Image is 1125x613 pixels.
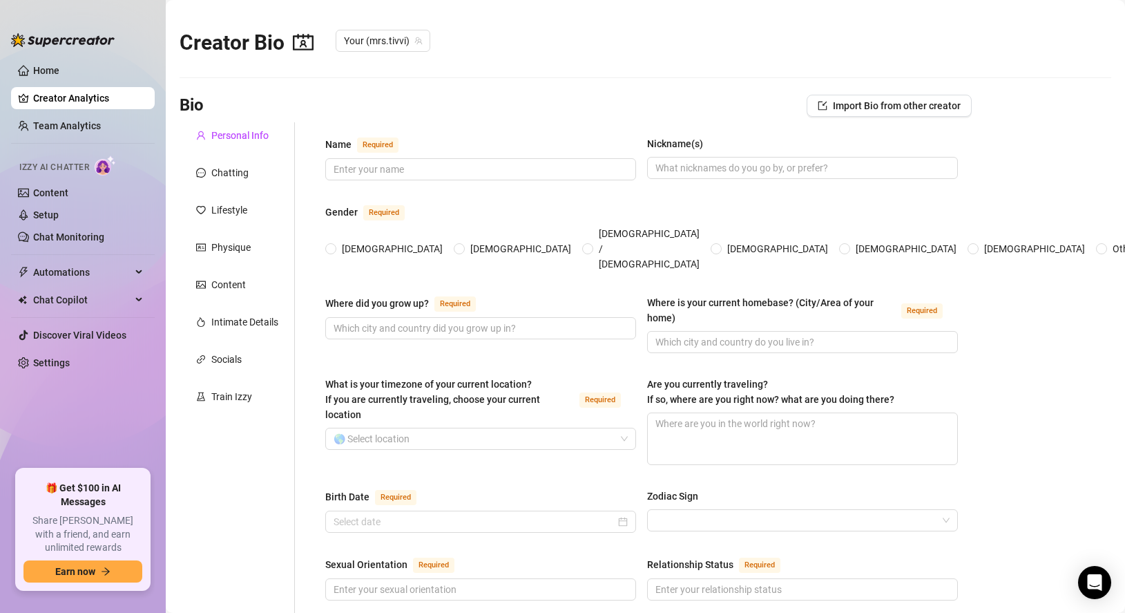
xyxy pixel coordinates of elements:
span: Are you currently traveling? If so, where are you right now? what are you doing there? [647,379,894,405]
label: Name [325,136,414,153]
div: Chatting [211,165,249,180]
div: Content [211,277,246,292]
button: Earn nowarrow-right [23,560,142,583]
div: Where did you grow up? [325,296,429,311]
span: arrow-right [101,567,110,576]
span: Required [434,296,476,312]
label: Where did you grow up? [325,295,491,312]
button: Import Bio from other creator [807,95,972,117]
span: message [196,168,206,178]
div: Name [325,137,352,152]
span: What is your timezone of your current location? If you are currently traveling, choose your curre... [325,379,540,420]
span: [DEMOGRAPHIC_DATA] [465,241,577,256]
span: [DEMOGRAPHIC_DATA] [979,241,1090,256]
input: Relationship Status [655,582,947,597]
span: [DEMOGRAPHIC_DATA] [336,241,448,256]
a: Chat Monitoring [33,232,104,243]
div: Zodiac Sign [647,489,698,504]
div: Birth Date [325,489,369,504]
div: Sexual Orientation [325,557,407,572]
span: Required [357,138,398,153]
span: Automations [33,261,131,283]
span: idcard [196,243,206,252]
span: Izzy AI Chatter [19,161,89,174]
span: Required [901,303,943,319]
input: Where is your current homebase? (City/Area of your home) [655,334,947,350]
span: thunderbolt [18,267,29,278]
span: Required [579,393,621,408]
label: Sexual Orientation [325,556,470,573]
a: Discover Viral Videos [33,330,126,341]
span: Chat Copilot [33,289,131,311]
input: Sexual Orientation [334,582,625,597]
a: Content [33,187,68,198]
a: Home [33,65,59,76]
span: Import Bio from other creator [833,100,961,111]
h2: Creator Bio [180,30,314,56]
div: Nickname(s) [647,136,703,151]
span: Earn now [55,566,95,577]
label: Birth Date [325,489,432,505]
span: [DEMOGRAPHIC_DATA] / [DEMOGRAPHIC_DATA] [593,226,705,272]
div: Open Intercom Messenger [1078,566,1111,599]
span: Required [739,558,780,573]
span: heart [196,205,206,215]
span: [DEMOGRAPHIC_DATA] [850,241,962,256]
span: link [196,355,206,364]
span: Required [363,205,405,220]
img: Chat Copilot [18,295,27,305]
a: Creator Analytics [33,87,144,109]
label: Zodiac Sign [647,489,708,504]
label: Relationship Status [647,556,796,573]
label: Gender [325,204,420,220]
input: Birth Date [334,514,615,529]
input: Nickname(s) [655,160,947,176]
div: Train Izzy [211,389,252,404]
span: user [196,131,206,140]
label: Nickname(s) [647,136,713,151]
span: experiment [196,392,206,402]
div: Physique [211,240,251,255]
span: [DEMOGRAPHIC_DATA] [722,241,834,256]
img: logo-BBDzfeDw.svg [11,33,115,47]
span: Your (mrs.tivvi) [344,30,422,51]
div: Personal Info [211,128,269,143]
div: Socials [211,352,242,367]
div: Relationship Status [647,557,733,572]
a: Settings [33,357,70,368]
div: Lifestyle [211,202,247,218]
span: Required [375,490,416,505]
div: Gender [325,205,358,220]
span: fire [196,317,206,327]
div: Where is your current homebase? (City/Area of your home) [647,295,896,326]
span: import [818,101,827,111]
span: Share [PERSON_NAME] with a friend, and earn unlimited rewards [23,514,142,555]
span: team [414,37,423,45]
h3: Bio [180,95,204,117]
img: AI Chatter [95,155,116,176]
label: Where is your current homebase? (City/Area of your home) [647,295,958,326]
span: contacts [293,32,314,53]
span: Required [413,558,454,573]
div: Intimate Details [211,314,278,330]
a: Team Analytics [33,120,101,131]
span: 🎁 Get $100 in AI Messages [23,482,142,509]
a: Setup [33,209,59,220]
span: picture [196,280,206,290]
input: Name [334,162,625,177]
input: Where did you grow up? [334,321,625,336]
